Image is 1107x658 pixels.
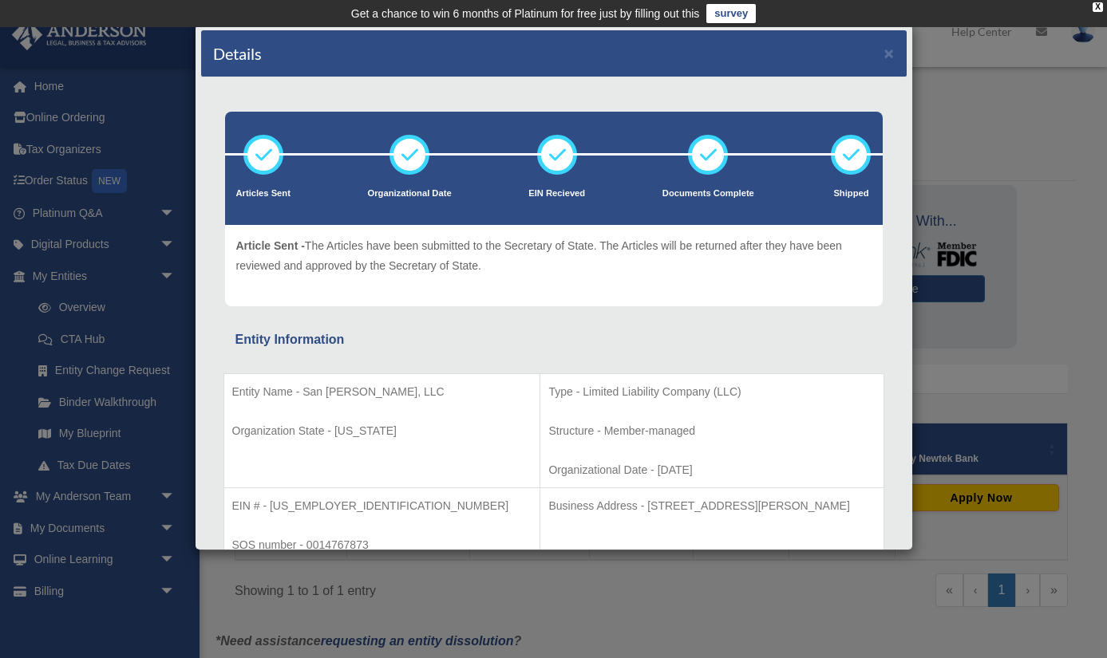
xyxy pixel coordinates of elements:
[232,421,532,441] p: Organization State - [US_STATE]
[235,329,872,351] div: Entity Information
[236,239,305,252] span: Article Sent -
[884,45,895,61] button: ×
[528,186,585,202] p: EIN Recieved
[548,382,875,402] p: Type - Limited Liability Company (LLC)
[368,186,452,202] p: Organizational Date
[548,496,875,516] p: Business Address - [STREET_ADDRESS][PERSON_NAME]
[232,535,532,555] p: SOS number - 0014767873
[662,186,754,202] p: Documents Complete
[232,382,532,402] p: Entity Name - San [PERSON_NAME], LLC
[236,186,291,202] p: Articles Sent
[548,460,875,480] p: Organizational Date - [DATE]
[236,236,872,275] p: The Articles have been submitted to the Secretary of State. The Articles will be returned after t...
[232,496,532,516] p: EIN # - [US_EMPLOYER_IDENTIFICATION_NUMBER]
[351,4,700,23] div: Get a chance to win 6 months of Platinum for free just by filling out this
[831,186,871,202] p: Shipped
[706,4,756,23] a: survey
[213,42,262,65] h4: Details
[1093,2,1103,12] div: close
[548,421,875,441] p: Structure - Member-managed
